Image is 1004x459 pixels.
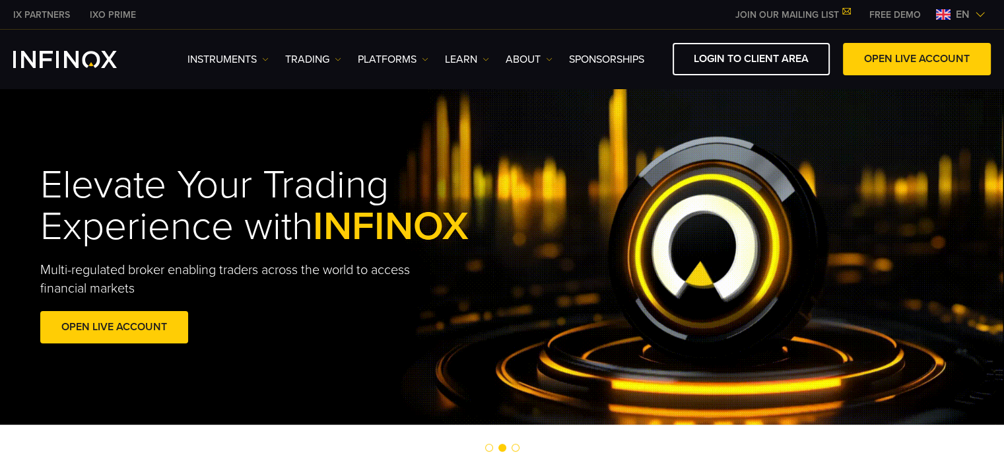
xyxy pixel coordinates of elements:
[445,52,489,67] a: Learn
[512,444,519,452] span: Go to slide 3
[13,51,148,68] a: INFINOX Logo
[498,444,506,452] span: Go to slide 2
[40,164,530,248] h1: Elevate Your Trading Experience with
[80,8,146,22] a: INFINOX
[358,52,428,67] a: PLATFORMS
[40,311,188,343] a: OPEN LIVE ACCOUNT
[569,52,644,67] a: SPONSORSHIPS
[843,43,991,75] a: OPEN LIVE ACCOUNT
[3,8,80,22] a: INFINOX
[285,52,341,67] a: TRADING
[506,52,552,67] a: ABOUT
[951,7,975,22] span: en
[859,8,931,22] a: INFINOX MENU
[673,43,830,75] a: LOGIN TO CLIENT AREA
[187,52,269,67] a: Instruments
[40,261,432,298] p: Multi-regulated broker enabling traders across the world to access financial markets
[313,203,469,250] span: INFINOX
[725,9,859,20] a: JOIN OUR MAILING LIST
[485,444,493,452] span: Go to slide 1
